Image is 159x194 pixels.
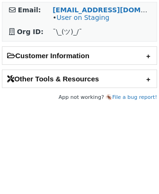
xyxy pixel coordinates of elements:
[2,93,157,102] footer: App not working? 🪳
[53,14,109,21] span: •
[112,94,157,100] a: File a bug report!
[2,47,157,64] h2: Customer Information
[53,28,82,35] span: ¯\_(ツ)_/¯
[17,28,44,35] strong: Org ID:
[56,14,109,21] a: User on Staging
[18,6,41,14] strong: Email:
[2,70,157,88] h2: Other Tools & Resources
